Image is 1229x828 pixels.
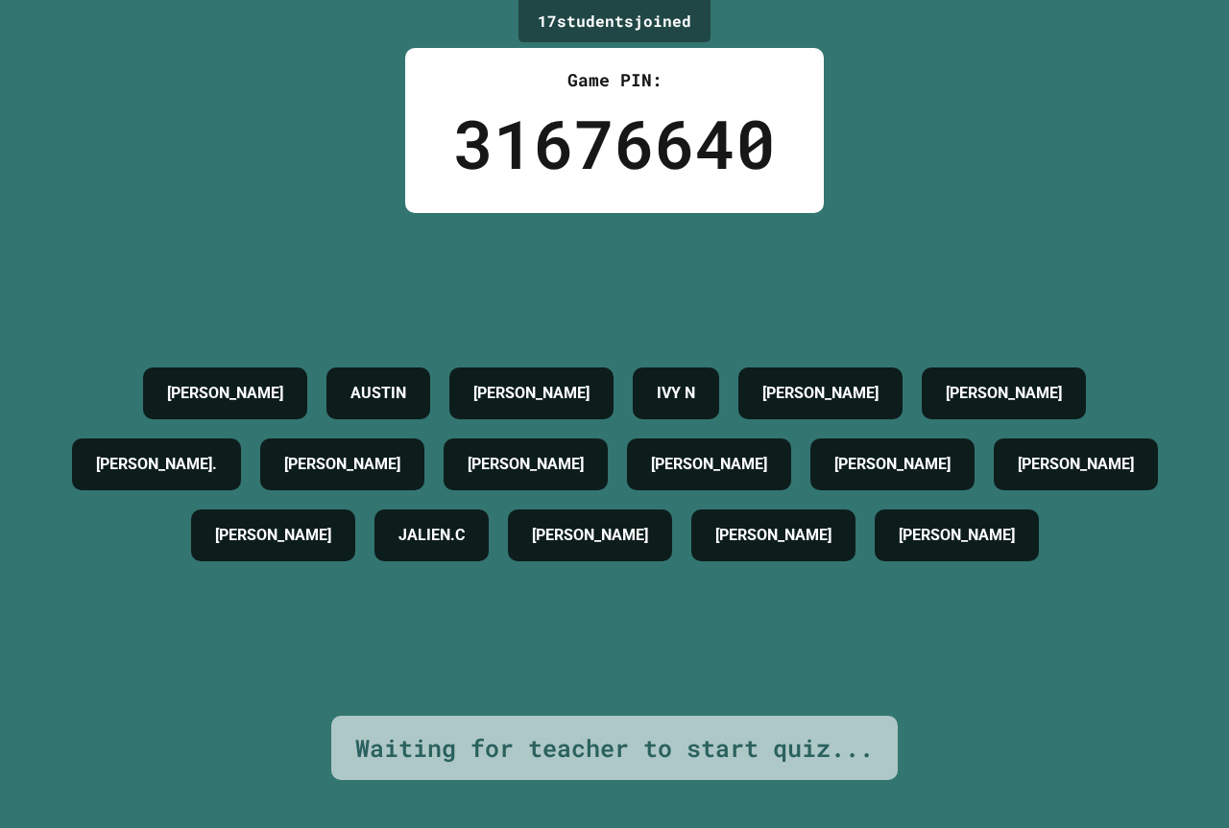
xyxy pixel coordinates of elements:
[715,524,831,547] h4: [PERSON_NAME]
[651,453,767,476] h4: [PERSON_NAME]
[834,453,951,476] h4: [PERSON_NAME]
[899,524,1015,547] h4: [PERSON_NAME]
[657,382,695,405] h4: IVY N
[355,730,874,767] div: Waiting for teacher to start quiz...
[473,382,590,405] h4: [PERSON_NAME]
[1018,453,1134,476] h4: [PERSON_NAME]
[398,524,465,547] h4: JALIEN.C
[762,382,879,405] h4: [PERSON_NAME]
[946,382,1062,405] h4: [PERSON_NAME]
[453,93,776,194] div: 31676640
[468,453,584,476] h4: [PERSON_NAME]
[532,524,648,547] h4: [PERSON_NAME]
[167,382,283,405] h4: [PERSON_NAME]
[284,453,400,476] h4: [PERSON_NAME]
[350,382,406,405] h4: AUSTIN
[453,67,776,93] div: Game PIN:
[96,453,217,476] h4: [PERSON_NAME].
[215,524,331,547] h4: [PERSON_NAME]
